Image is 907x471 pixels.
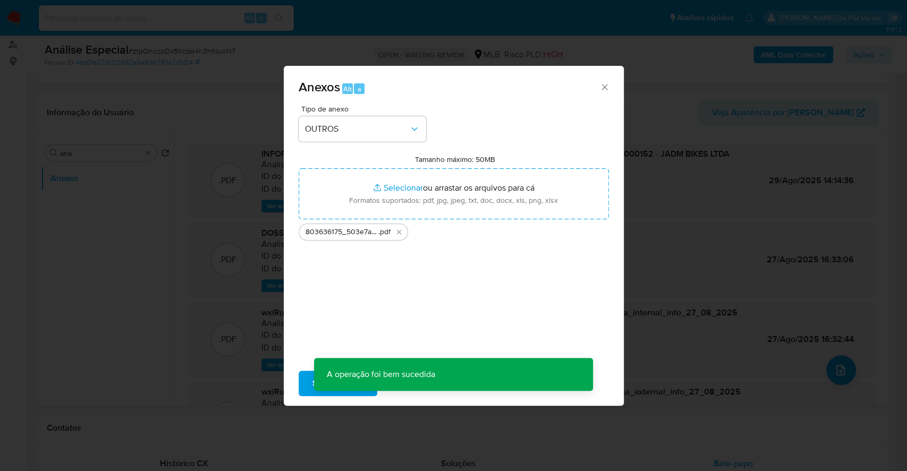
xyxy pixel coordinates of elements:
[301,105,429,113] span: Tipo de anexo
[343,84,352,94] span: Alt
[378,227,391,237] span: .pdf
[299,219,609,241] ul: Arquivos selecionados
[299,78,340,96] span: Anexos
[299,116,426,142] button: OUTROS
[393,226,405,238] button: Excluir 803636175_503e7af9-8394-4a88-876a-84f6dee3fa6c (1).pdf
[314,358,448,391] p: A operação foi bem sucedida
[395,372,430,395] span: Cancelar
[312,372,363,395] span: Subir arquivo
[306,227,378,237] span: 803636175_503e7af9-8394-4a88-876a-84f6dee3fa6c (1)
[305,124,409,134] span: OUTROS
[358,84,361,94] span: a
[299,371,377,396] button: Subir arquivo
[599,82,609,91] button: Fechar
[415,155,495,164] label: Tamanho máximo: 50MB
